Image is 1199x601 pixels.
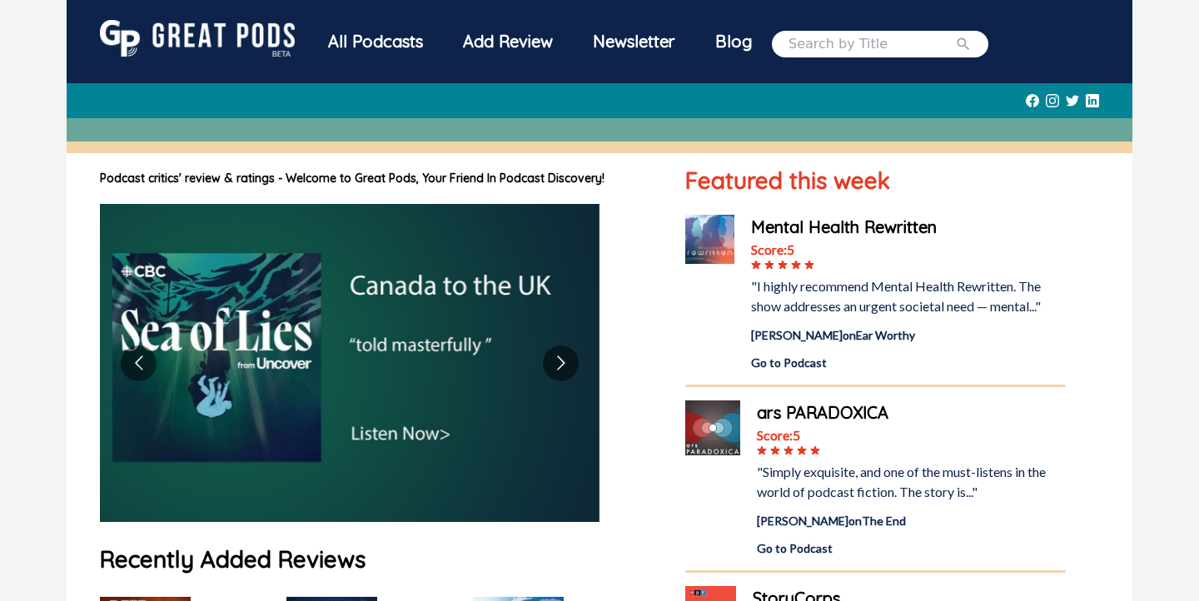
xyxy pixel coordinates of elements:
[695,20,772,63] a: Blog
[685,215,734,264] img: Mental Health Rewritten
[751,354,1066,371] a: Go to Podcast
[757,512,1066,529] div: [PERSON_NAME] on The End
[751,240,1066,260] div: Score: 5
[751,215,1066,240] a: Mental Health Rewritten
[685,400,740,455] img: ars PARADOXICA
[757,539,1066,557] a: Go to Podcast
[757,425,1066,445] div: Score: 5
[685,163,1066,198] h1: Featured this week
[100,204,599,522] img: image
[573,20,695,67] a: Newsletter
[751,326,1066,344] div: [PERSON_NAME] on Ear Worthy
[757,462,1066,502] div: "Simply exquisite, and one of the must-listens in the world of podcast fiction. The story is..."
[308,20,443,63] div: All Podcasts
[443,20,573,63] a: Add Review
[100,20,295,57] img: GreatPods
[573,20,695,63] div: Newsletter
[757,400,1066,425] a: ars PARADOXICA
[789,34,955,54] input: Search by Title
[543,345,579,381] button: Go to next slide
[121,345,157,381] button: Go to previous slide
[308,20,443,67] a: All Podcasts
[751,276,1066,316] div: "I highly recommend Mental Health Rewritten. The show addresses an urgent societal need — mental..."
[100,170,652,187] h1: Podcast critics' review & ratings - Welcome to Great Pods, Your Friend In Podcast Discovery!
[100,542,652,577] h1: Recently Added Reviews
